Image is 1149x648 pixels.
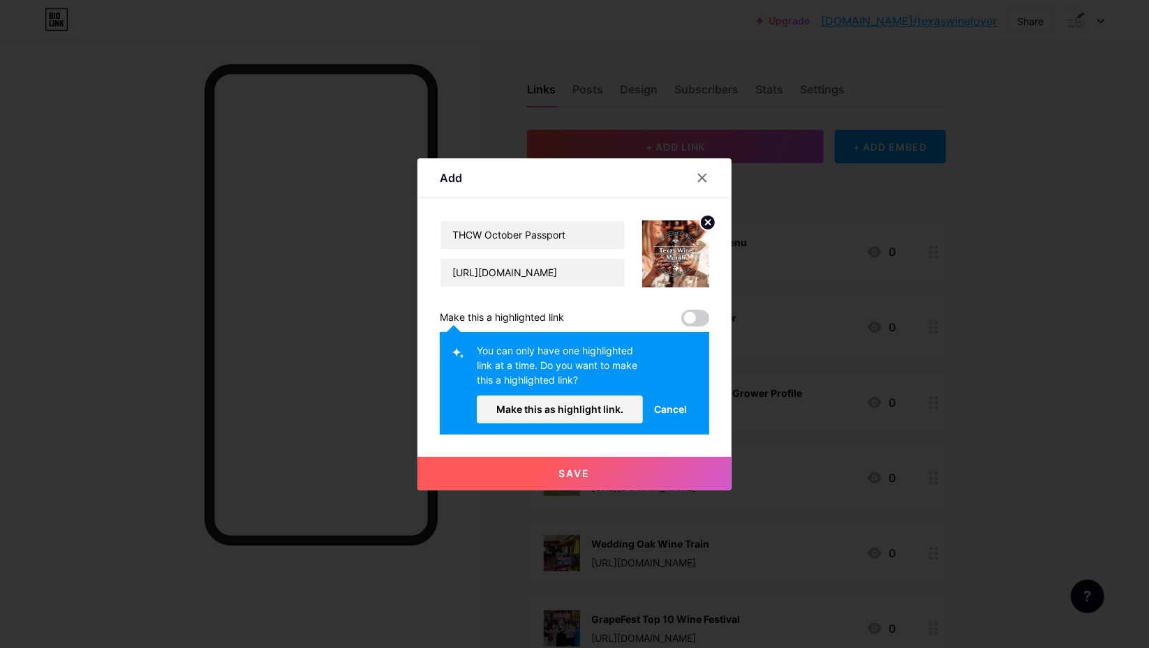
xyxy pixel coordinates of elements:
div: You can only have one highlighted link at a time. Do you want to make this a highlighted link? [477,343,643,395]
img: link_thumbnail [642,220,709,287]
button: Make this as highlight link. [477,395,643,423]
span: Make this as highlight link. [496,403,623,415]
button: Cancel [643,395,698,423]
span: Cancel [654,402,687,416]
button: Save [417,457,732,490]
div: Add [440,169,462,186]
input: Title [440,221,625,249]
input: URL [440,259,625,287]
div: Make this a highlighted link [440,310,564,326]
span: Save [559,467,591,479]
